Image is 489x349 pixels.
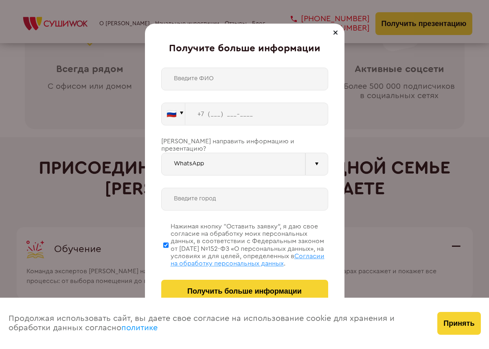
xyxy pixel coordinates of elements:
button: Принять [437,312,480,335]
a: политике [121,324,158,332]
span: Согласии на обработку персональных данных [171,253,325,267]
button: 🇷🇺 [161,103,185,125]
input: Введите город [161,188,328,211]
span: Получить больше информации [187,287,302,296]
button: Получить больше информации [161,280,328,303]
div: Нажимая кнопку “Оставить заявку”, я даю свое согласие на обработку моих персональных данных, в со... [171,223,328,268]
input: +7 (___) ___-____ [185,103,328,125]
div: Получите больше информации [161,43,328,55]
div: [PERSON_NAME] направить информацию и презентацию? [161,138,328,153]
div: Продолжая использовать сайт, вы даете свое согласие на использование cookie для хранения и обрабо... [0,298,430,349]
input: Введите ФИО [161,68,328,90]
